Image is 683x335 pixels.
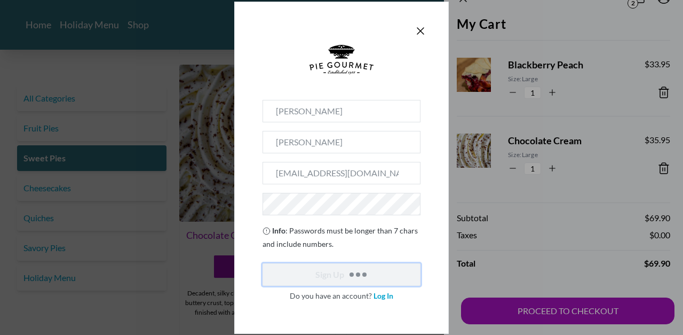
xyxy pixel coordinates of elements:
[272,226,285,235] strong: Info
[263,263,420,286] button: Sign Up
[263,226,418,248] span: : Passwords must be longer than 7 chars and include numbers.
[263,131,420,153] input: Last Name
[290,291,372,300] span: Do you have an account?
[263,100,420,122] input: First Name
[414,25,427,37] button: Close panel
[374,291,393,300] a: Log In
[263,162,420,184] input: Email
